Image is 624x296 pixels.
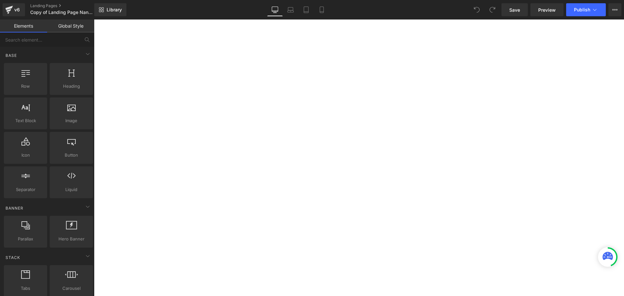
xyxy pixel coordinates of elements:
[3,3,25,16] a: v6
[509,6,520,13] span: Save
[608,3,621,16] button: More
[52,83,91,90] span: Heading
[94,3,126,16] a: New Library
[5,254,21,261] span: Stack
[530,3,564,16] a: Preview
[283,3,298,16] a: Laptop
[6,83,45,90] span: Row
[5,52,18,58] span: Base
[5,205,24,211] span: Banner
[6,186,45,193] span: Separator
[6,236,45,242] span: Parallax
[566,3,606,16] button: Publish
[470,3,483,16] button: Undo
[52,236,91,242] span: Hero Banner
[47,19,94,32] a: Global Style
[486,3,499,16] button: Redo
[52,285,91,292] span: Carousel
[574,7,590,12] span: Publish
[30,10,93,15] span: Copy of Landing Page Nano Tash - A
[52,186,91,193] span: Liquid
[6,117,45,124] span: Text Block
[298,3,314,16] a: Tablet
[6,285,45,292] span: Tabs
[107,7,122,13] span: Library
[538,6,556,13] span: Preview
[267,3,283,16] a: Desktop
[6,152,45,159] span: Icon
[52,152,91,159] span: Button
[30,3,105,8] a: Landing Pages
[13,6,21,14] div: v6
[52,117,91,124] span: Image
[314,3,330,16] a: Mobile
